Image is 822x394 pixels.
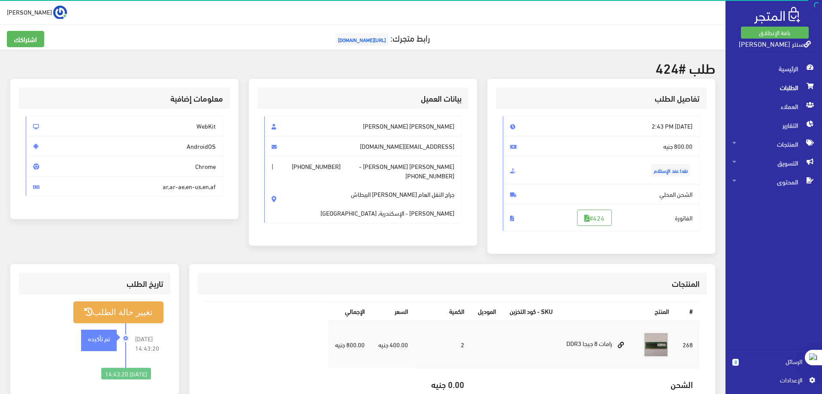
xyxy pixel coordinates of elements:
[732,375,815,389] a: اﻹعدادات
[676,321,700,369] td: 268
[503,94,700,102] h3: تفاصيل الطلب
[471,302,503,320] th: الموديل
[739,375,802,385] span: اﻹعدادات
[135,334,163,353] span: [DATE] 14:43:20
[264,136,462,156] span: [EMAIL_ADDRESS][DOMAIN_NAME]
[559,302,676,320] th: المنتج
[503,302,559,320] th: SKU - كود التخزين
[559,321,636,369] td: رامات 8 جيجا DDR3
[732,357,815,375] a: 0 الرسائل
[503,184,700,205] span: الشحن المحلي
[577,210,612,226] a: #424
[725,135,822,153] a: المنتجات
[405,171,454,180] span: [PHONE_NUMBER]
[73,301,163,323] button: تغيير حالة الطلب
[422,379,464,389] h5: 0.00 جنيه
[732,59,815,78] span: الرئيسية
[503,136,700,156] span: 800.00 جنيه
[651,164,690,177] span: نقدا عند الإستلام
[26,136,223,156] span: AndroidOS
[732,359,739,366] span: 0
[10,335,43,368] iframe: Drift Widget Chat Controller
[88,334,110,343] strong: تم تأكيده
[372,302,415,320] th: السعر
[7,31,44,47] a: اشتراكك
[26,176,223,197] span: ar,ar-ae,en-us,en,af
[503,116,700,136] span: [DATE] 2:43 PM
[478,379,693,389] h5: الشحن
[26,116,223,136] span: WebKit
[53,6,67,19] img: ...
[739,37,811,50] a: سنتر [PERSON_NAME]
[415,302,471,320] th: الكمية
[725,78,822,97] a: الطلبات
[725,59,822,78] a: الرئيسية
[264,156,462,223] span: [PERSON_NAME] [PERSON_NAME] - |
[503,204,700,232] span: الفاتورة
[10,60,715,75] h2: طلب #424
[320,180,454,217] span: جراچ النقل العام [PERSON_NAME] البيطاش [PERSON_NAME] - الإسكندرية, [GEOGRAPHIC_DATA]
[328,302,372,320] th: اﻹجمالي
[264,116,462,136] span: [PERSON_NAME] [PERSON_NAME]
[732,116,815,135] span: التقارير
[732,172,815,191] span: المحتوى
[732,135,815,153] span: المنتجات
[292,162,341,171] span: [PHONE_NUMBER]
[335,33,388,46] span: [URL][DOMAIN_NAME]
[725,116,822,135] a: التقارير
[732,78,815,97] span: الطلبات
[746,357,802,366] span: الرسائل
[732,97,815,116] span: العملاء
[725,172,822,191] a: المحتوى
[333,30,430,45] a: رابط متجرك:[URL][DOMAIN_NAME]
[415,321,471,369] td: 2
[741,27,809,39] a: باقة الإنطلاق
[101,368,151,380] div: [DATE] 14:43:20
[264,94,462,102] h3: بيانات العميل
[328,321,372,369] td: 800.00 جنيه
[7,6,52,17] span: [PERSON_NAME]
[26,280,163,288] h3: تاريخ الطلب
[7,5,67,19] a: ... [PERSON_NAME]
[26,156,223,177] span: Chrome
[205,280,700,288] h3: المنتجات
[26,94,223,102] h3: معلومات إضافية
[725,97,822,116] a: العملاء
[732,153,815,172] span: التسويق
[372,321,415,369] td: 400.00 جنيه
[754,7,800,24] img: .
[676,302,700,320] th: #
